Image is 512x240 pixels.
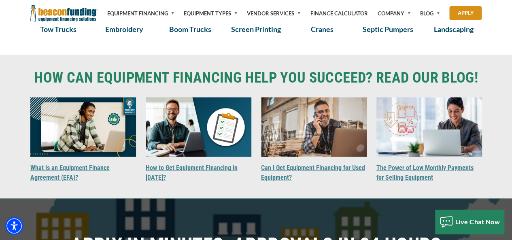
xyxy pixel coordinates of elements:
span: Live Chat Now [455,218,500,225]
a: Embroidery [96,24,152,34]
div: Accessibility Menu [5,217,23,235]
button: Live Chat Now [435,210,504,234]
a: The Power of Low Monthly Payments for Selling Equipment [376,164,474,181]
img: Can I Get Equipment Financing for Used Equipment? [261,97,367,157]
a: Boom Trucks [162,24,218,34]
img: What is an Equipment Finance Agreement (EFA)? [30,97,136,157]
a: Cranes [294,24,350,34]
a: Can I Get Equipment Financing for Used Equipment? [261,164,365,181]
a: Landscaping [426,24,482,34]
img: How to Get Equipment Financing in 2025? [146,97,251,157]
a: HOW CAN EQUIPMENT FINANCING HELP YOU SUCCEED? READ OUR BLOG! [30,71,482,85]
img: The Power of Low Monthly Payments for Selling Equipment [376,97,482,157]
a: Screen Printing [228,24,284,34]
a: Tow Trucks [30,24,87,34]
a: Septic Pumpers [360,24,416,34]
a: Apply [449,6,482,20]
a: How to Get Equipment Financing in [DATE]? [146,164,238,181]
a: What is an Equipment Finance Agreement (EFA)? [30,164,110,181]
